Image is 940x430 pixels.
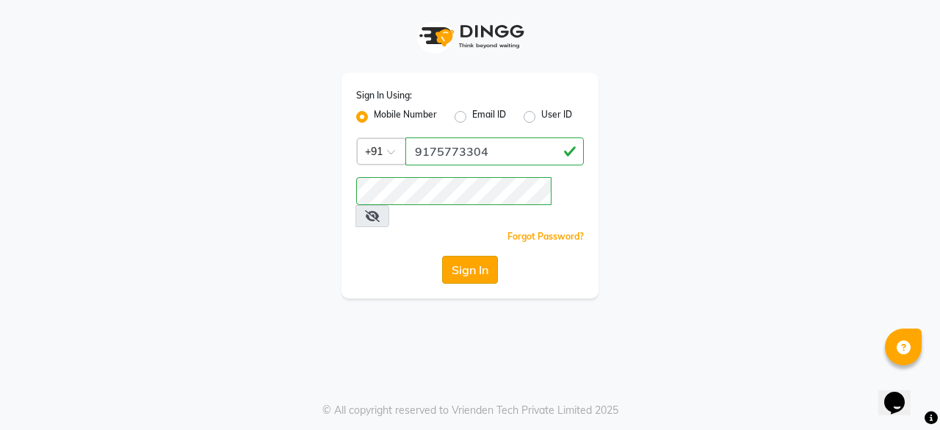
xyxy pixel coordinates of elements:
img: logo1.svg [411,15,529,58]
a: Forgot Password? [507,231,584,242]
label: Email ID [472,108,506,126]
input: Username [405,137,584,165]
button: Sign In [442,256,498,284]
label: User ID [541,108,572,126]
input: Username [356,177,552,205]
label: Mobile Number [374,108,437,126]
iframe: chat widget [878,371,925,415]
label: Sign In Using: [356,89,412,102]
